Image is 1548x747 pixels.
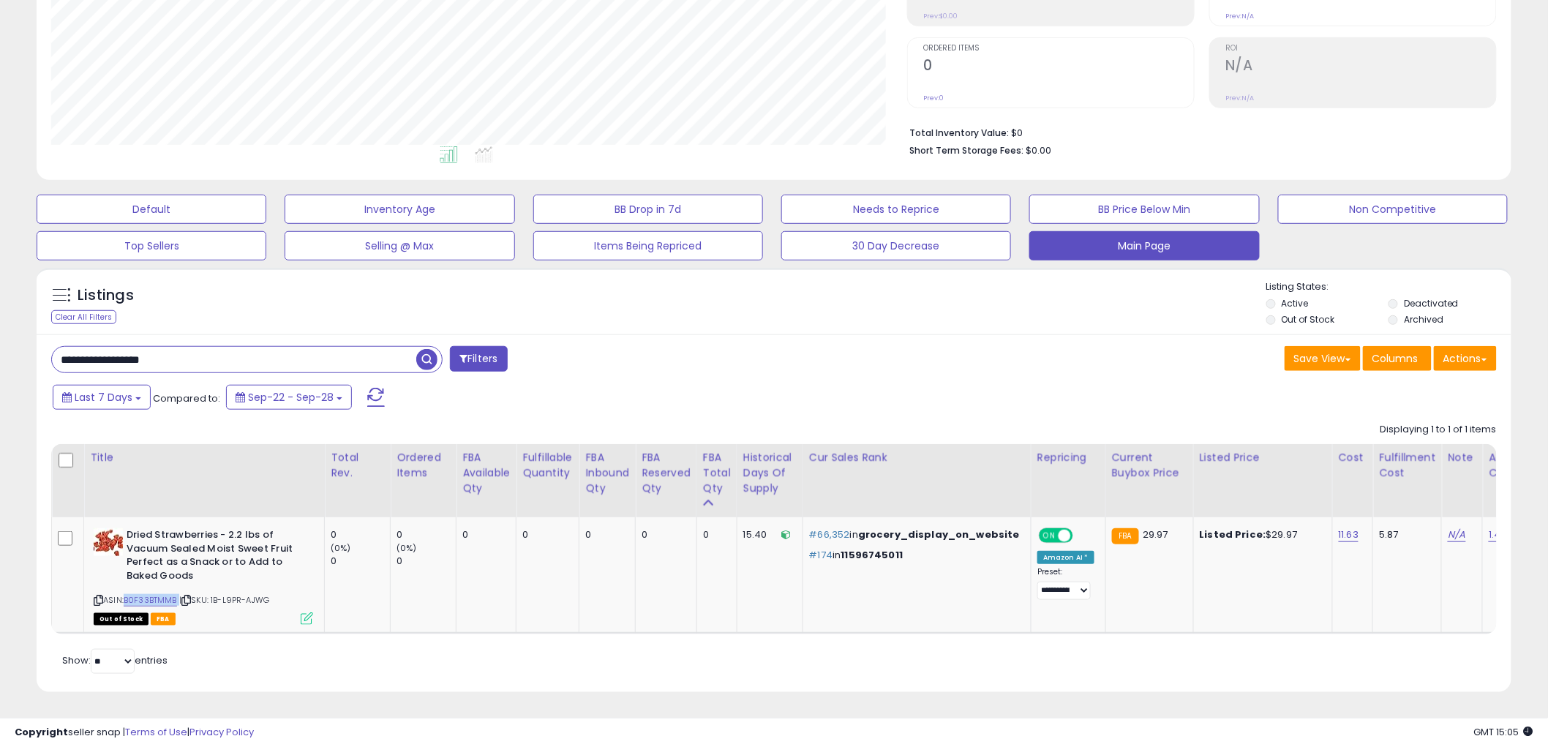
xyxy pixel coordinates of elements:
[37,195,266,224] button: Default
[703,528,726,541] div: 0
[331,528,390,541] div: 0
[1339,450,1367,465] div: Cost
[909,144,1023,157] b: Short Term Storage Fees:
[125,725,187,739] a: Terms of Use
[1404,313,1443,326] label: Archived
[522,528,568,541] div: 0
[809,549,1020,562] p: in
[1071,530,1094,542] span: OFF
[179,594,269,606] span: | SKU: 1B-L9PR-AJWG
[51,310,116,324] div: Clear All Filters
[331,542,351,554] small: (0%)
[1225,12,1254,20] small: Prev: N/A
[1339,528,1359,542] a: 11.63
[522,450,573,481] div: Fulfillable Quantity
[90,450,318,465] div: Title
[462,528,505,541] div: 0
[75,390,132,405] span: Last 7 Days
[1225,57,1496,77] h2: N/A
[642,528,685,541] div: 0
[809,548,833,562] span: #174
[1474,725,1533,739] span: 2025-10-7 15:05 GMT
[743,450,797,496] div: Historical Days Of Supply
[923,12,958,20] small: Prev: $0.00
[37,231,266,260] button: Top Sellers
[397,555,456,568] div: 0
[151,613,176,626] span: FBA
[53,385,151,410] button: Last 7 Days
[1225,94,1254,102] small: Prev: N/A
[858,528,1020,541] span: grocery_display_on_website
[94,528,313,623] div: ASIN:
[1379,450,1435,481] div: Fulfillment Cost
[1404,297,1459,309] label: Deactivated
[1363,346,1432,371] button: Columns
[1225,45,1496,53] span: ROI
[809,528,850,541] span: #66,352
[1434,346,1497,371] button: Actions
[397,450,450,481] div: Ordered Items
[585,528,624,541] div: 0
[62,653,168,667] span: Show: entries
[1379,528,1430,541] div: 5.87
[1040,530,1059,542] span: ON
[397,542,417,554] small: (0%)
[909,127,1009,139] b: Total Inventory Value:
[1200,528,1321,541] div: $29.97
[1026,143,1051,157] span: $0.00
[285,231,514,260] button: Selling @ Max
[809,450,1025,465] div: Cur Sales Rank
[1285,346,1361,371] button: Save View
[462,450,510,496] div: FBA Available Qty
[923,45,1194,53] span: Ordered Items
[923,94,944,102] small: Prev: 0
[397,528,456,541] div: 0
[1448,528,1465,542] a: N/A
[450,346,507,372] button: Filters
[1282,297,1309,309] label: Active
[1372,351,1419,366] span: Columns
[781,231,1011,260] button: 30 Day Decrease
[1282,313,1335,326] label: Out of Stock
[189,725,254,739] a: Privacy Policy
[909,123,1486,140] li: $0
[1489,450,1542,481] div: Additional Cost
[703,450,731,496] div: FBA Total Qty
[1448,450,1476,465] div: Note
[1029,195,1259,224] button: BB Price Below Min
[15,725,68,739] strong: Copyright
[841,548,903,562] span: 11596745011
[78,285,134,306] h5: Listings
[1278,195,1508,224] button: Non Competitive
[1037,567,1094,600] div: Preset:
[1029,231,1259,260] button: Main Page
[285,195,514,224] button: Inventory Age
[15,726,254,740] div: seller snap | |
[743,528,792,541] div: 15.40
[124,594,177,607] a: B0F33BTMMB
[1200,450,1326,465] div: Listed Price
[533,195,763,224] button: BB Drop in 7d
[923,57,1194,77] h2: 0
[94,613,149,626] span: All listings that are currently out of stock and unavailable for purchase on Amazon
[585,450,629,496] div: FBA inbound Qty
[248,390,334,405] span: Sep-22 - Sep-28
[1143,528,1168,541] span: 29.97
[809,528,1020,541] p: in
[226,385,352,410] button: Sep-22 - Sep-28
[1489,528,1507,542] a: 1.43
[127,528,304,586] b: Dried Strawberries - 2.2 lbs of Vacuum Sealed Moist Sweet Fruit Perfect as a Snack or to Add to B...
[1200,528,1266,541] b: Listed Price:
[1266,280,1511,294] p: Listing States:
[331,555,390,568] div: 0
[331,450,384,481] div: Total Rev.
[1112,528,1139,544] small: FBA
[94,528,123,556] img: 51NBEpWCcbL._SL40_.jpg
[781,195,1011,224] button: Needs to Reprice
[1112,450,1187,481] div: Current Buybox Price
[533,231,763,260] button: Items Being Repriced
[1037,450,1100,465] div: Repricing
[153,391,220,405] span: Compared to:
[1037,551,1094,564] div: Amazon AI *
[642,450,691,496] div: FBA Reserved Qty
